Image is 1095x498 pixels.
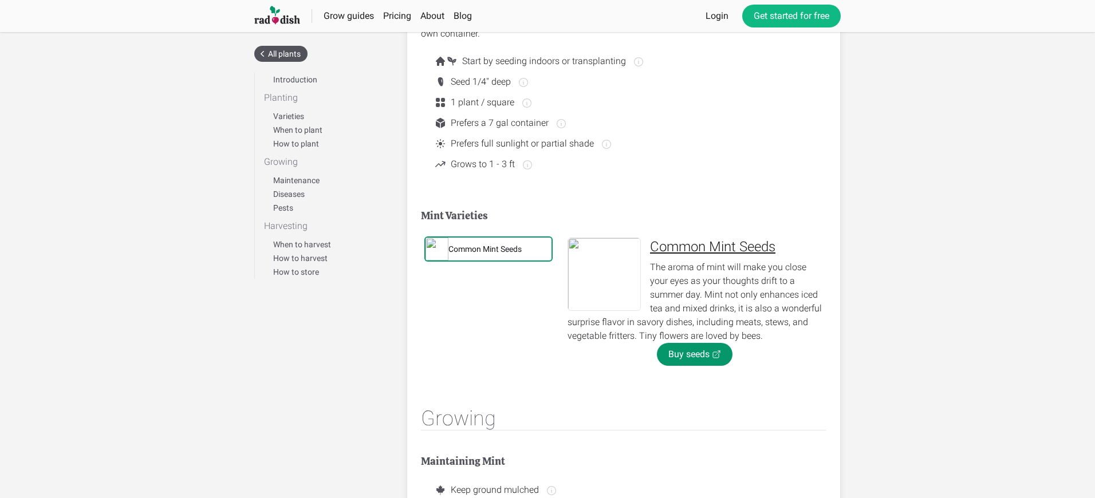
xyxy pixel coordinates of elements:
div: Growing [264,155,384,169]
a: Varieties [273,112,304,121]
img: 5003i_Mint-Common.jpg [568,238,641,311]
a: Pricing [383,10,411,21]
a: Blog [454,10,472,21]
a: When to plant [273,125,322,135]
div: Growing [421,407,496,430]
span: Prefers full sunlight or partial shade [446,137,612,151]
a: All plants [254,46,308,62]
a: How to harvest [273,254,328,263]
div: Common Mint Seeds [568,238,822,256]
a: Grow guides [324,10,374,21]
a: Maintenance [273,176,320,185]
h2: Mint Varieties [421,208,826,224]
div: Planting [264,91,384,105]
a: Get started for free [742,5,841,27]
a: Buy seeds [657,343,732,366]
img: Raddish company logo [254,5,300,26]
a: Login [706,9,728,23]
a: Pests [273,203,293,212]
p: The aroma of mint will make you close your eyes as your thoughts drift to a summer day. Mint not ... [568,260,822,343]
a: When to harvest [273,240,331,249]
span: Prefers a 7 gal container [446,116,567,130]
a: How to plant [273,139,319,148]
span: Keep ground mulched [446,483,557,497]
div: Harvesting [264,219,384,233]
a: Diseases [273,189,305,199]
span: Seed 1/4" deep [446,75,529,89]
span: 1 plant / square [446,96,533,109]
h2: Maintaining Mint [421,453,826,469]
a: Introduction [273,75,317,84]
img: 5003i_Mint-Common.jpg [426,238,448,260]
a: How to store [273,267,319,276]
span: Start by seeding indoors or transplanting [458,54,644,68]
div: Common Mint Seeds [448,243,522,255]
span: Grows to 1 - 3 ft [446,157,533,171]
a: About [420,10,444,21]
